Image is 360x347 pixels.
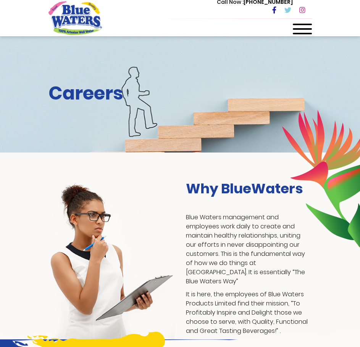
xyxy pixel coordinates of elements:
[48,180,174,339] img: career-girl-image.png
[48,1,102,35] a: store logo
[282,109,360,247] img: career-intro-leaves.png
[186,290,312,336] p: It is here, the employees of Blue Waters Products Limited find their mission, “To Profitably Insp...
[48,82,312,104] h2: Careers
[186,213,312,286] p: Blue Waters management and employees work daily to create and maintain healthy relationships, uni...
[186,180,312,197] h3: Why BlueWaters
